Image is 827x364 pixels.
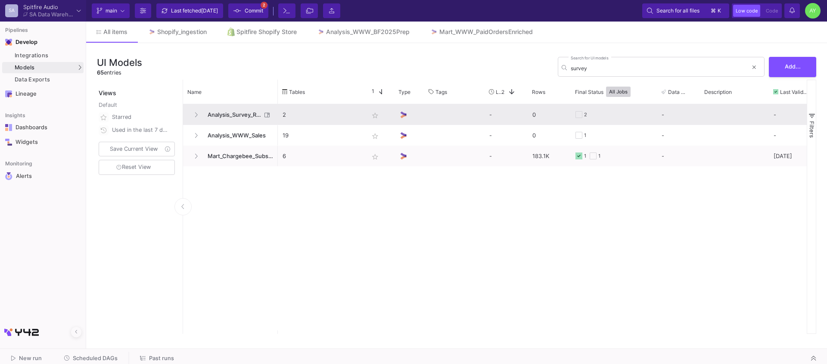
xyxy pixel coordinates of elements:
button: Used in the last 7 days [97,124,177,137]
button: Code [763,5,780,17]
div: 1 [584,146,586,166]
a: Navigation iconLineage [2,87,84,101]
div: 2 [584,105,587,125]
div: Spitfire Shopify Store [236,28,297,35]
div: SA [5,4,18,17]
img: UI Model [399,152,408,161]
p: 6 [283,146,359,166]
div: - [769,125,821,146]
mat-icon: star_border [370,152,380,162]
div: 1 [598,146,600,166]
img: Tab icon [148,28,155,36]
img: Tab icon [430,28,438,36]
button: Reset View [99,160,175,175]
div: AY [805,3,821,19]
a: Navigation iconDashboards [2,121,84,134]
div: Spitfire Audio [23,4,73,10]
button: ⌘k [708,6,724,16]
span: Filters [808,121,815,138]
img: Navigation icon [5,172,12,180]
span: All items [103,28,127,35]
a: Navigation iconAlerts [2,169,84,184]
span: Commit [245,4,263,17]
span: Rows [532,89,545,95]
span: Add... [785,63,801,70]
a: Data Exports [2,74,84,85]
span: Analysis_Survey_Responses [202,105,261,125]
div: Last fetched [171,4,218,17]
span: Search for all files [656,4,700,17]
button: Commit [228,3,268,18]
img: UI Model [399,131,408,140]
div: Integrations [15,52,81,59]
img: UI Model [399,110,408,119]
div: Default [99,101,177,111]
div: - [662,146,695,166]
button: Low code [733,5,760,17]
span: 2 [501,89,504,95]
mat-icon: star_border [370,110,380,121]
span: Models [15,64,35,71]
div: - [662,105,695,124]
p: 2 [283,105,359,125]
span: Description [704,89,732,95]
div: Starred [112,111,170,124]
span: Analysis_WWW_Sales [202,125,273,146]
img: Tab icon [227,28,235,36]
div: - [769,104,821,125]
button: Search for all files⌘k [642,3,729,18]
button: Starred [97,111,177,124]
img: Navigation icon [5,139,12,146]
img: Navigation icon [5,124,12,131]
img: Navigation icon [5,39,12,46]
div: Used in the last 7 days [112,124,170,137]
span: main [106,4,117,17]
div: Widgets [16,139,72,146]
div: 0 [528,125,571,146]
button: Add... [769,57,816,77]
span: Name [187,89,202,95]
div: Develop [16,39,28,46]
div: - [662,125,695,145]
div: - [485,104,528,125]
span: k [718,6,721,16]
button: Save Current View [99,142,175,156]
span: ⌘ [711,6,716,16]
span: Low code [736,8,758,14]
button: AY [802,3,821,19]
div: Data Exports [15,76,81,83]
div: - [485,125,528,146]
img: Tab icon [317,28,325,36]
input: Search for name, tables, ... [571,65,748,72]
div: 1 [584,125,586,146]
span: Mart_Chargebee_SubscriptionsEnriched [202,146,273,166]
div: 0 [528,104,571,125]
div: Mart_WWW_PaidOrdersEnriched [439,28,533,35]
div: Views [97,80,178,97]
a: Integrations [2,50,84,61]
mat-icon: star_border [370,131,380,141]
h3: UI Models [97,57,142,68]
span: New run [19,355,42,361]
div: Shopify_ingestion [157,28,207,35]
span: Tags [435,89,447,95]
span: Code [766,8,778,14]
span: Scheduled DAGs [73,355,118,361]
mat-expansion-panel-header: Navigation iconDevelop [2,35,84,49]
div: Lineage [16,90,72,97]
div: - [485,146,528,166]
a: Navigation iconWidgets [2,135,84,149]
span: Data Tests [668,89,688,95]
div: Alerts [16,172,72,180]
div: Analysis_WWW_BF2025Prep [326,28,410,35]
span: Reset View [116,164,151,170]
span: Tables [289,89,305,95]
span: 65 [97,69,104,76]
span: Save Current View [110,146,158,152]
div: [DATE] [769,146,821,166]
span: Last Valid Job [780,89,808,95]
div: SA Data Warehouse [29,12,73,17]
button: main [92,3,130,18]
span: Type [398,89,410,95]
span: Last Used [496,89,501,95]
